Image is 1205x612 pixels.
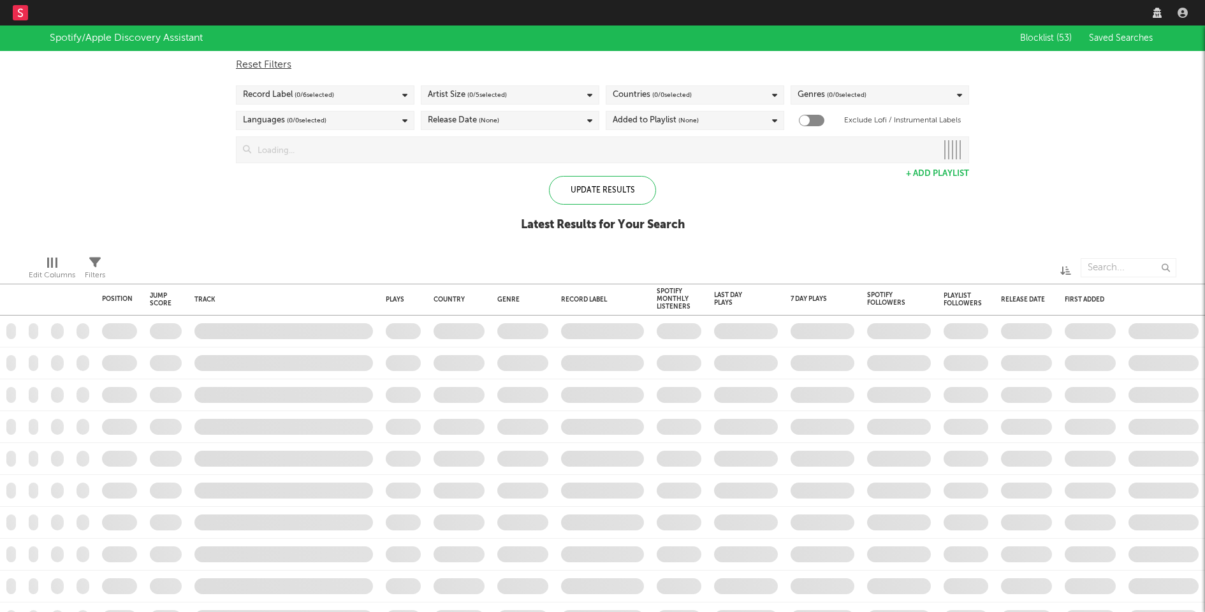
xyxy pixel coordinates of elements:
div: Filters [85,252,105,289]
div: Record Label [561,296,638,303]
div: Filters [85,268,105,283]
div: First Added [1065,296,1109,303]
div: Record Label [243,87,334,103]
span: Saved Searches [1089,34,1155,43]
span: (None) [678,113,699,128]
div: Last Day Plays [714,291,759,307]
span: ( 53 ) [1056,34,1072,43]
span: ( 0 / 5 selected) [467,87,507,103]
span: ( 0 / 6 selected) [295,87,334,103]
div: Spotify Monthly Listeners [657,288,690,310]
span: ( 0 / 0 selected) [827,87,866,103]
div: Genre [497,296,542,303]
div: Added to Playlist [613,113,699,128]
span: (None) [479,113,499,128]
div: Edit Columns [29,268,75,283]
div: Edit Columns [29,252,75,289]
button: Saved Searches [1085,33,1155,43]
div: Release Date [1001,296,1046,303]
div: Playlist Followers [944,292,982,307]
div: Jump Score [150,292,172,307]
span: ( 0 / 0 selected) [652,87,692,103]
div: Languages [243,113,326,128]
div: Reset Filters [236,57,969,73]
span: ( 0 / 0 selected) [287,113,326,128]
div: Countries [613,87,692,103]
div: Spotify Followers [867,291,912,307]
div: Track [194,296,367,303]
div: Update Results [549,176,656,205]
input: Search... [1081,258,1176,277]
label: Exclude Lofi / Instrumental Labels [844,113,961,128]
input: Loading... [251,137,937,163]
div: Genres [798,87,866,103]
div: Plays [386,296,404,303]
div: Spotify/Apple Discovery Assistant [50,31,203,46]
div: Release Date [428,113,499,128]
div: Position [102,295,133,303]
div: 7 Day Plays [791,295,835,303]
div: Artist Size [428,87,507,103]
div: Latest Results for Your Search [521,217,685,233]
button: + Add Playlist [906,170,969,178]
span: Blocklist [1020,34,1072,43]
div: Country [434,296,478,303]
